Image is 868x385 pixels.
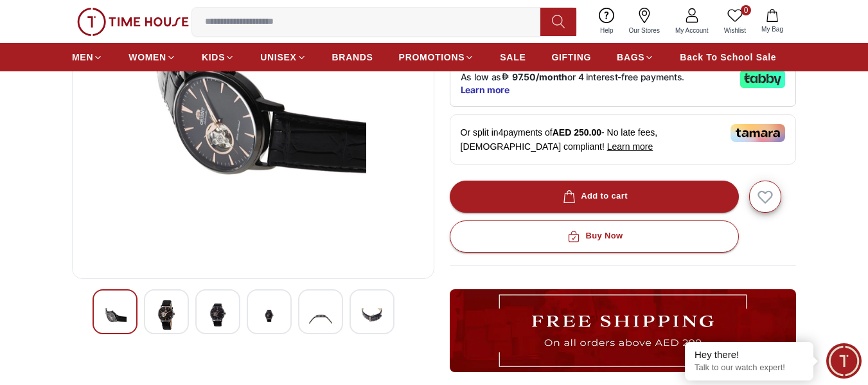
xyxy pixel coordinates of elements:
a: BRANDS [332,46,373,69]
a: KIDS [202,46,235,69]
a: UNISEX [260,46,306,69]
a: Our Stores [621,5,668,38]
img: ... [77,8,189,36]
button: My Bag [754,6,791,37]
span: UNISEX [260,51,296,64]
img: ... [450,289,797,372]
span: 0 [741,5,751,15]
a: PROMOTIONS [399,46,475,69]
div: Or split in 4 payments of - No late fees, [DEMOGRAPHIC_DATA] compliant! [450,114,797,165]
span: Back To School Sale [680,51,776,64]
span: GIFTING [551,51,591,64]
span: KIDS [202,51,225,64]
a: GIFTING [551,46,591,69]
span: PROMOTIONS [399,51,465,64]
span: WOMEN [128,51,166,64]
img: ORIENT Men's Analog Brown Dial Watch - OW-TAG02001B0 [155,300,178,330]
a: Back To School Sale [680,46,776,69]
img: Tamara [731,124,785,142]
a: WOMEN [128,46,176,69]
span: BAGS [617,51,644,64]
a: SALE [500,46,526,69]
span: AED 250.00 [553,127,601,138]
a: Help [592,5,621,38]
img: ORIENT Men's Analog Brown Dial Watch - OW-TAG02001B0 [103,300,127,332]
img: ORIENT Men's Analog Brown Dial Watch - OW-TAG02001B0 [309,300,332,332]
span: MEN [72,51,93,64]
span: SALE [500,51,526,64]
div: Add to cart [560,189,628,204]
a: 0Wishlist [716,5,754,38]
span: BRANDS [332,51,373,64]
div: Hey there! [695,348,804,361]
img: ORIENT Men's Analog Brown Dial Watch - OW-TAG02001B0 [360,300,384,332]
span: My Account [670,26,714,35]
span: Wishlist [719,26,751,35]
a: BAGS [617,46,654,69]
span: My Bag [756,24,788,34]
span: Help [595,26,619,35]
div: Chat Widget [826,343,862,379]
div: Buy Now [565,229,623,244]
p: Talk to our watch expert! [695,363,804,373]
button: Add to cart [450,181,739,213]
a: MEN [72,46,103,69]
img: ORIENT Men's Analog Brown Dial Watch - OW-TAG02001B0 [206,300,229,330]
button: Buy Now [450,220,739,253]
img: ORIENT Men's Analog Brown Dial Watch - OW-TAG02001B0 [258,300,281,332]
span: Learn more [607,141,653,152]
span: Our Stores [624,26,665,35]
